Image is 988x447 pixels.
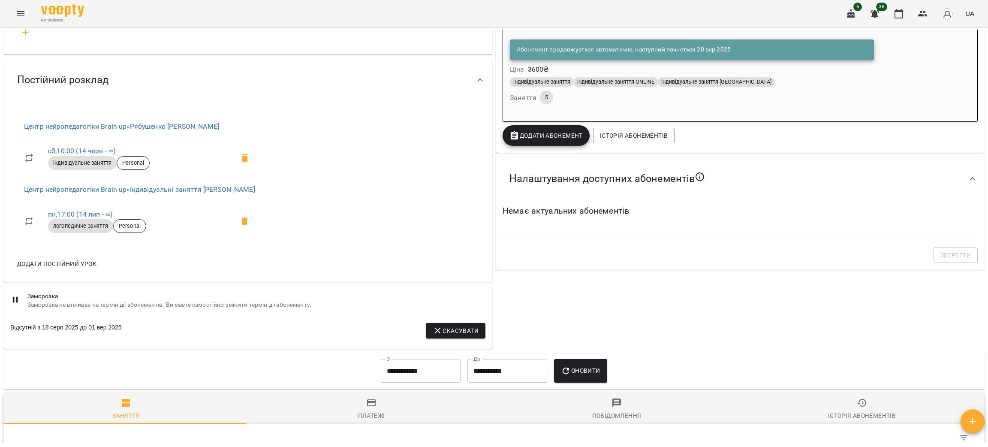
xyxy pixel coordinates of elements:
[510,92,536,104] h6: Заняття
[48,222,113,230] span: логопедичне заняття
[48,147,115,155] a: сб,10:00 (14 черв - ∞)
[27,292,485,301] span: Заморозка
[10,323,122,338] div: Відсутній з 18 серп 2025 до 01 вер 2025
[235,211,255,232] span: Видалити приватний урок індивідуальні заняття Софія Пенькова пн 17:00 клієнта Семенцова Поліна
[658,78,775,86] span: індивідуальне заняття [GEOGRAPHIC_DATA]
[962,6,978,21] button: UA
[592,411,642,421] div: Повідомлення
[48,159,117,167] span: індивідуальне заняття
[3,58,492,102] div: Постійний розклад
[965,9,974,18] span: UA
[509,130,583,141] span: Додати Абонемент
[876,3,887,11] span: 38
[112,411,140,421] div: Заняття
[114,222,146,230] span: Personal
[24,185,255,193] a: Центр нейропедагогіки Brain up»індивідуальні заняття [PERSON_NAME]
[117,159,149,167] span: Personal
[496,156,985,201] div: Налаштування доступних абонементів
[503,125,590,146] button: Додати Абонемент
[509,172,705,185] span: Налаштування доступних абонементів
[510,63,524,76] h6: Ціна
[510,78,574,86] span: індивідуальне заняття
[540,94,553,101] span: 5
[941,8,953,20] img: avatar_s.png
[593,128,675,143] button: Історія абонементів
[27,301,485,309] span: Заморозка не впливає на термін дії абонементів. Ви маєте самостійно змінити термін дії абонементу.
[48,210,112,218] a: пн,17:00 (14 лип - ∞)
[358,411,385,421] div: Платежі
[10,3,31,24] button: Menu
[695,172,705,182] svg: Якщо не обрано жодного, клієнт зможе побачити всі публічні абонементи
[554,359,607,383] button: Оновити
[561,365,600,376] span: Оновити
[503,9,881,115] button: НК-1М/1Абонемент продовжується автоматично, наступний почнеться 20 вер 2025Ціна3600₴індивідуальне...
[14,256,100,272] button: Додати постійний урок
[600,130,668,141] span: Історія абонементів
[517,42,731,57] div: Абонемент продовжується автоматично, наступний почнеться 20 вер 2025
[24,122,219,130] a: Центр нейропедагогіки Brain up»Рябушенко [PERSON_NAME]
[574,78,658,86] span: індивідуальне заняття ONLINE
[503,204,978,217] h6: Немає актуальних абонементів
[17,73,108,87] span: Постійний розклад
[41,4,84,17] img: Voopty Logo
[426,323,485,338] button: Скасувати
[828,411,896,421] div: Історія абонементів
[17,259,96,269] span: Додати постійний урок
[853,3,862,11] span: 6
[528,64,549,75] p: 3600 ₴
[235,148,255,168] span: Видалити приватний урок Рябушенко Світлана сб 10:00 клієнта Семенцова Поліна
[41,18,84,23] span: For Business
[433,326,479,336] span: Скасувати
